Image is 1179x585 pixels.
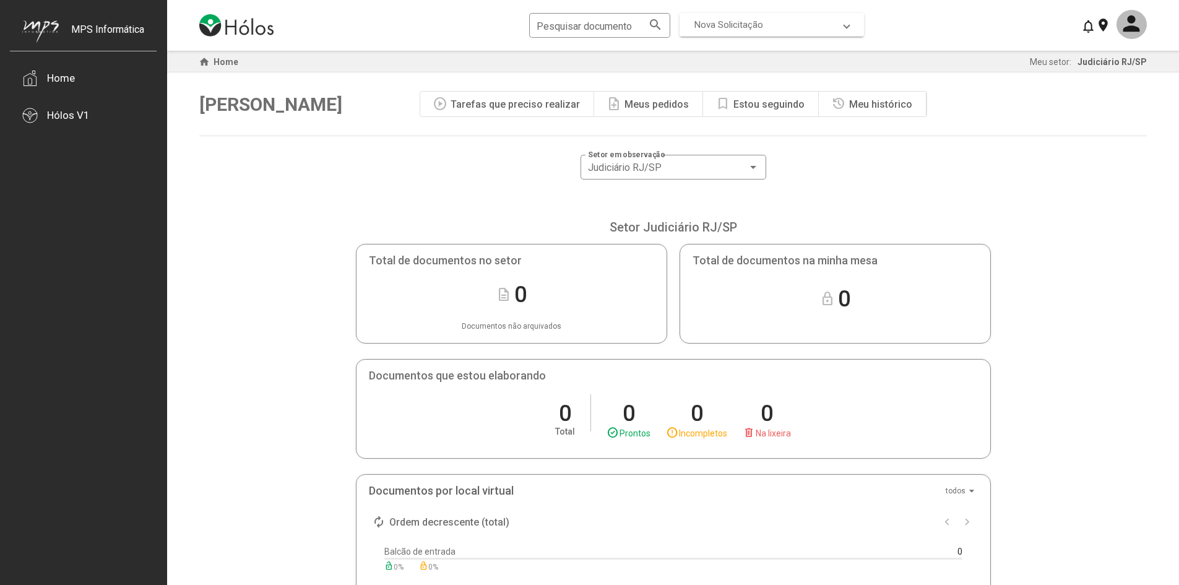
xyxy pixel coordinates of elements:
mat-icon: delete [743,427,756,440]
mat-icon: error [666,427,679,440]
div: Meu histórico [849,98,912,110]
span: Na lixeira [743,427,791,440]
div: 0 [838,286,850,312]
div: 0 [514,282,527,308]
mat-icon: check_circle_outline [607,427,620,440]
span: Total [555,427,575,436]
div: 0 [691,401,703,427]
mat-icon: location_on [1095,17,1110,32]
mat-icon: note_add [607,97,621,111]
mat-icon: description [496,287,511,302]
mat-icon: home [197,54,212,69]
div: 0 [957,547,962,557]
mat-icon: lock [820,292,835,306]
span: Incompletos [666,427,727,440]
div: 0 [623,401,635,427]
mat-icon: chevron_left [937,509,957,534]
span: Documentos por local virtual [369,484,514,497]
mat-icon: chevron_right [957,509,978,534]
div: MPS Informática [71,24,144,54]
span: Judiciário RJ/SP [1078,57,1147,67]
span: [PERSON_NAME] [199,93,342,115]
div: Ordem decrescente (total) [389,516,509,528]
div: Meus pedidos [624,98,689,110]
span: Total de documentos no setor [369,254,522,267]
mat-icon: loop [369,509,389,534]
mat-icon: history [831,97,846,111]
div: Home [47,72,75,84]
div: 0 [761,401,773,427]
mat-icon: play_circle [433,97,447,111]
div: Tarefas que preciso realizar [451,98,580,110]
span: todos [946,487,965,495]
span: Home [214,57,238,67]
mat-icon: search [648,17,663,32]
img: logo-holos.png [199,14,274,37]
img: mps-image-cropped.png [22,20,59,43]
mat-icon: lock [419,561,428,571]
div: 0 [559,401,571,427]
mat-icon: lock_open [384,561,394,571]
span: Meu setor: [1030,57,1071,67]
div: 0% [428,563,438,571]
div: 0% [394,563,404,571]
mat-icon: arrow_drop_down [965,485,978,497]
mat-expansion-panel-header: Nova Solicitação [680,13,864,37]
span: Documentos que estou elaborando [369,369,546,382]
span: Setor Judiciário RJ/SP [610,220,737,235]
div: Balcão de entrada [384,547,456,557]
span: Documentos não arquivados [462,322,561,331]
span: Prontos [607,427,650,440]
div: Estou seguindo [733,98,805,110]
span: Nova Solicitação [694,19,763,30]
span: Total de documentos na minha mesa [693,254,878,267]
mat-icon: bookmark [715,97,730,111]
span: Judiciário RJ/SP [588,162,662,173]
div: Hólos V1 [47,109,90,121]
